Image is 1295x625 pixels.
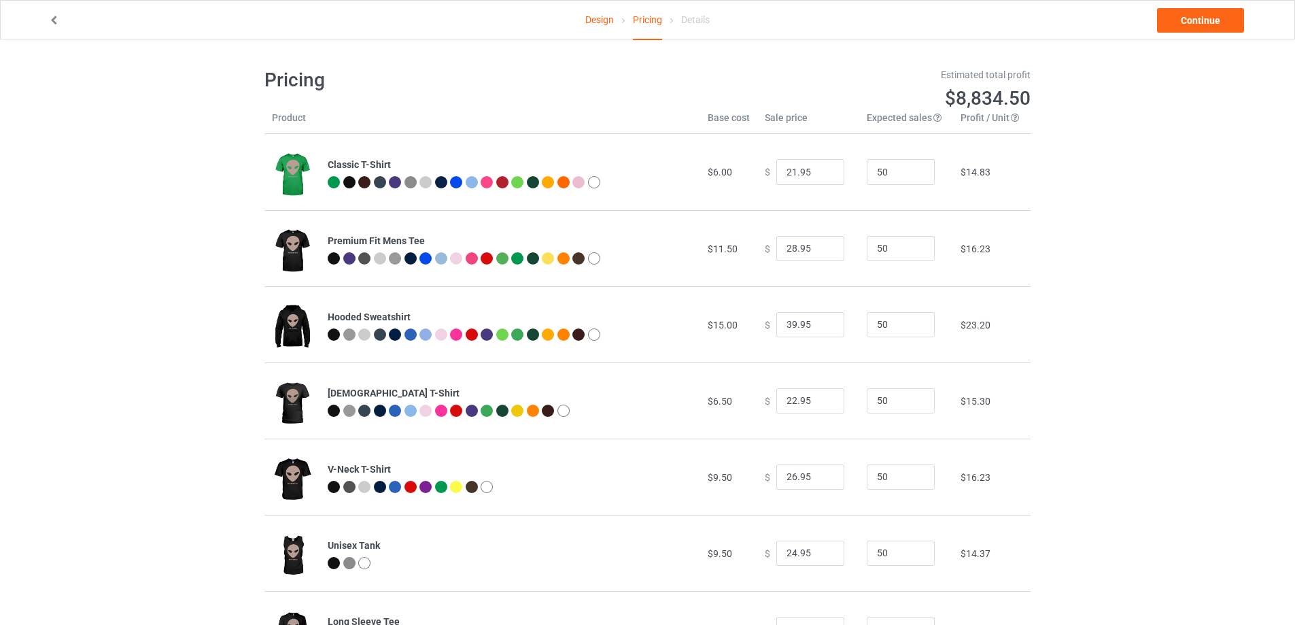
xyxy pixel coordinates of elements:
a: Continue [1157,8,1244,33]
span: $16.23 [961,472,990,483]
b: Hooded Sweatshirt [328,311,411,322]
h1: Pricing [264,68,638,92]
div: Details [681,1,710,39]
span: $ [765,167,770,178]
span: $15.30 [961,396,990,407]
span: $23.20 [961,320,990,331]
span: $6.50 [708,396,732,407]
span: $15.00 [708,320,738,331]
span: $9.50 [708,548,732,559]
b: Classic T-Shirt [328,159,391,170]
th: Profit / Unit [953,111,1031,134]
span: $11.50 [708,243,738,254]
img: heather_texture.png [404,176,417,188]
span: $ [765,547,770,558]
b: Premium Fit Mens Tee [328,235,425,246]
span: $16.23 [961,243,990,254]
span: $14.83 [961,167,990,178]
th: Sale price [757,111,859,134]
b: Unisex Tank [328,540,380,551]
th: Product [264,111,320,134]
th: Base cost [700,111,757,134]
span: $ [765,395,770,406]
span: $14.37 [961,548,990,559]
b: [DEMOGRAPHIC_DATA] T-Shirt [328,388,460,399]
img: heather_texture.png [389,252,401,265]
span: $ [765,319,770,330]
span: $9.50 [708,472,732,483]
th: Expected sales [859,111,953,134]
img: heather_texture.png [343,557,356,569]
span: $ [765,471,770,482]
div: Pricing [633,1,662,40]
span: $ [765,243,770,254]
span: $8,834.50 [945,87,1031,109]
span: $6.00 [708,167,732,178]
b: V-Neck T-Shirt [328,464,391,475]
a: Design [585,1,614,39]
div: Estimated total profit [657,68,1031,82]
